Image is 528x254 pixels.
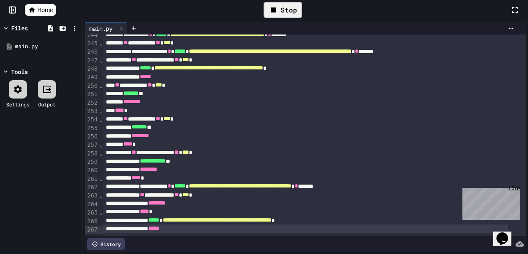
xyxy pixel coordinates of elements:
div: 259 [85,158,99,166]
div: Output [38,101,56,108]
div: 267 [85,226,99,234]
div: 266 [85,217,99,226]
div: 263 [85,192,99,200]
iframe: chat widget [493,221,520,246]
div: Stop [264,2,302,18]
div: 254 [85,116,99,124]
span: Fold line [99,150,103,157]
div: 251 [85,90,99,99]
span: Fold line [99,108,103,114]
div: 252 [85,99,99,107]
a: Home [25,4,56,16]
div: 255 [85,124,99,133]
div: Chat with us now!Close [3,3,57,53]
span: Fold line [99,192,103,199]
div: 257 [85,141,99,149]
div: 253 [85,107,99,116]
div: 245 [85,39,99,48]
div: main.py [85,22,127,35]
div: 262 [85,183,99,192]
span: Fold line [99,57,103,64]
div: 258 [85,150,99,158]
div: 247 [85,57,99,65]
span: Fold line [99,175,103,182]
span: Fold line [99,40,103,47]
div: main.py [85,24,117,33]
div: History [87,238,125,250]
span: Fold line [99,116,103,123]
div: 264 [85,200,99,209]
div: 265 [85,209,99,217]
span: Fold line [99,142,103,148]
div: Tools [11,67,28,76]
div: 260 [85,166,99,175]
span: Fold line [99,82,103,89]
div: Settings [6,101,29,108]
span: Home [37,6,53,14]
div: 246 [85,48,99,56]
div: 249 [85,73,99,81]
div: Files [11,24,28,32]
div: 261 [85,175,99,183]
iframe: chat widget [459,185,520,220]
div: 248 [85,65,99,73]
div: main.py [15,42,80,51]
span: Fold line [99,209,103,216]
div: 256 [85,133,99,141]
div: 244 [85,31,99,39]
div: 250 [85,82,99,90]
